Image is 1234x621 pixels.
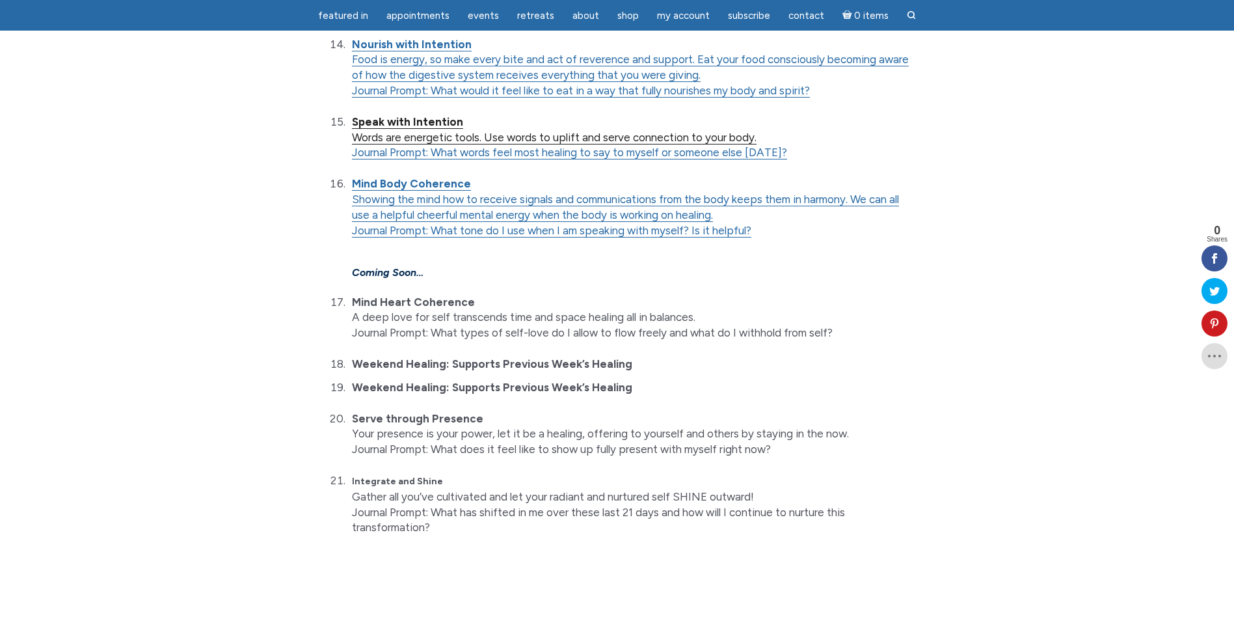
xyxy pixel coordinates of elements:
[379,3,457,29] a: Appointments
[781,3,832,29] a: Contact
[842,10,855,21] i: Cart
[318,10,368,21] span: featured in
[348,473,917,536] li: Gather all you’ve cultivated and let your radiant and nurtured self SHINE outward! Journal Prompt...
[352,266,423,279] em: Coming Soon…
[352,357,632,370] strong: Weekend Healing: Supports Previous Week’s Healing
[788,10,824,21] span: Contact
[386,10,449,21] span: Appointments
[1207,236,1227,243] span: Shares
[854,11,889,21] span: 0 items
[352,177,899,222] a: Mind Body Coherence Showing the mind how to receive signals and communications from the body keep...
[657,10,710,21] span: My Account
[352,177,471,190] strong: Mind Body Coherence
[352,38,472,51] strong: Nourish with Intention
[352,412,483,425] strong: Serve through Presence
[1207,225,1227,236] span: 0
[572,10,599,21] span: About
[352,476,443,487] strong: Integrate and Shine
[352,296,475,309] strong: Mind Heart Coherence
[310,3,376,29] a: featured in
[835,2,897,29] a: Cart0 items
[720,3,778,29] a: Subscribe
[517,10,554,21] span: Retreats
[352,84,810,98] a: Journal Prompt: What would it feel like to eat in a way that fully nourishes my body and spirit?
[460,3,507,29] a: Events
[509,3,562,29] a: Retreats
[649,3,718,29] a: My Account
[610,3,647,29] a: Shop
[617,10,639,21] span: Shop
[728,10,770,21] span: Subscribe
[348,295,917,341] li: A deep love for self transcends time and space healing all in balances. Journal Prompt: What type...
[352,115,757,145] a: Speak with Intention Words are energetic tools. Use words to uplift and serve connection to your ...
[352,146,787,159] a: Journal Prompt: What words feel most healing to say to myself or someone else [DATE]?
[352,381,632,394] strong: Weekend Healing: Supports Previous Week’s Healing
[352,115,463,128] strong: Speak with Intention
[468,10,499,21] span: Events
[352,38,909,83] a: Nourish with Intention Food is energy, so make every bite and act of reverence and support. Eat y...
[352,224,751,238] a: Journal Prompt: What tone do I use when I am speaking with myself? Is it helpful?
[565,3,607,29] a: About
[348,411,917,458] li: Your presence is your power, let it be a healing, offering to yourself and others by staying in t...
